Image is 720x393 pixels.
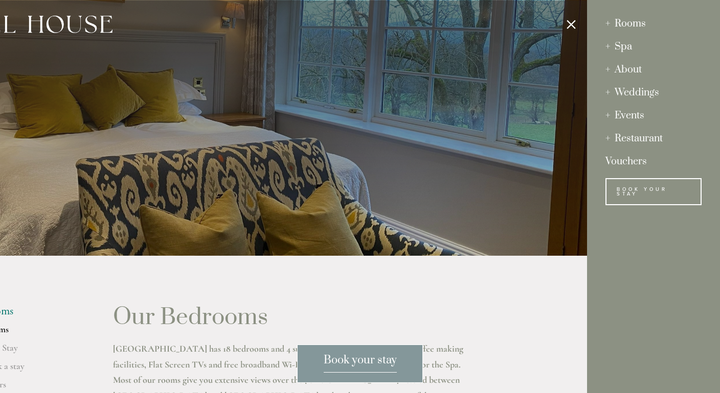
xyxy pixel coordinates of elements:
a: Vouchers [605,150,702,173]
div: Weddings [605,81,702,104]
a: Book Your Stay [605,178,702,205]
div: About [605,58,702,81]
div: Events [605,104,702,127]
div: Rooms [605,12,702,35]
div: Spa [605,35,702,58]
div: Restaurant [605,127,702,150]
